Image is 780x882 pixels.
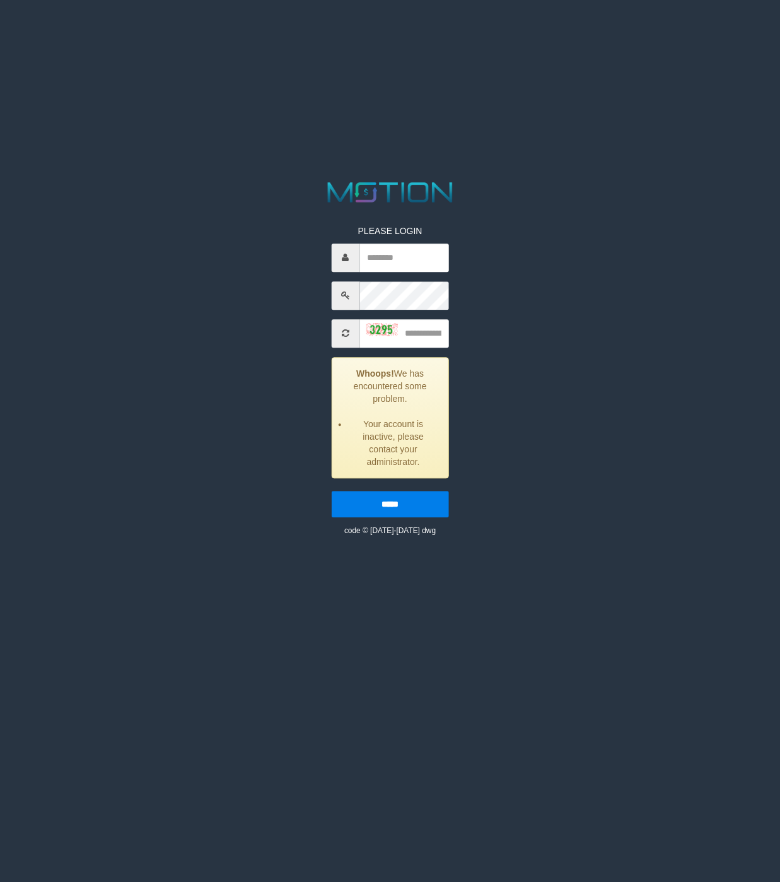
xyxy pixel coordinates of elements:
img: MOTION_logo.png [322,179,458,206]
p: PLEASE LOGIN [331,225,448,237]
li: Your account is inactive, please contact your administrator. [347,418,438,468]
img: captcha [366,323,397,336]
strong: Whoops! [356,368,394,379]
small: code © [DATE]-[DATE] dwg [344,526,436,535]
div: We has encountered some problem. [331,357,448,478]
